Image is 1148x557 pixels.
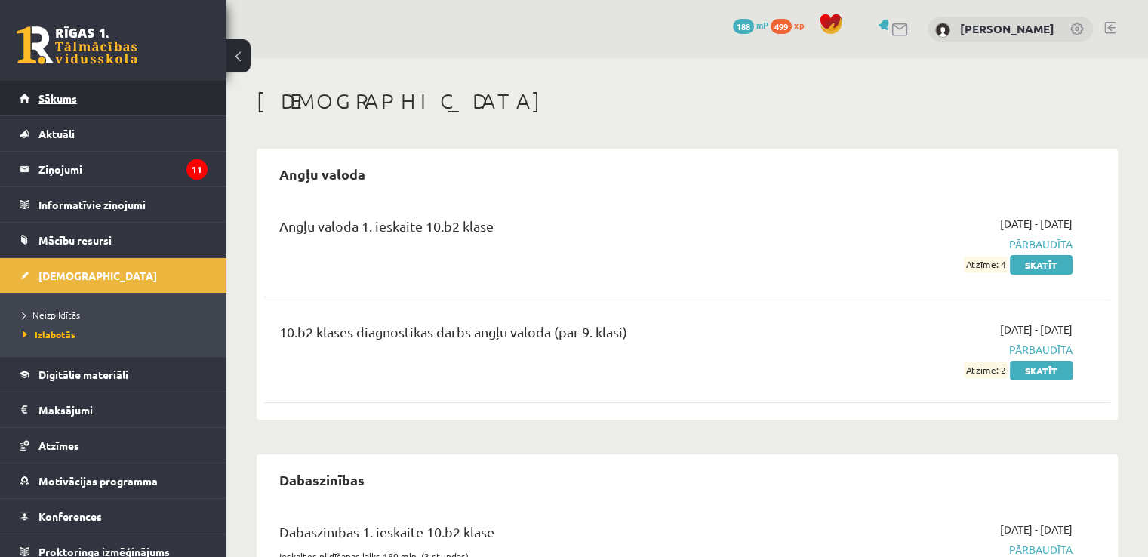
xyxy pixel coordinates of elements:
[264,156,380,192] h2: Angļu valoda
[23,308,211,322] a: Neizpildītās
[20,223,208,257] a: Mācību resursi
[38,269,157,282] span: [DEMOGRAPHIC_DATA]
[38,91,77,105] span: Sākums
[1000,216,1073,232] span: [DATE] - [DATE]
[733,19,768,31] a: 188 mP
[756,19,768,31] span: mP
[38,439,79,452] span: Atzīmes
[279,216,801,244] div: Angļu valoda 1. ieskaite 10.b2 klase
[20,152,208,186] a: Ziņojumi11
[38,368,128,381] span: Digitālie materiāli
[38,152,208,186] legend: Ziņojumi
[823,342,1073,358] span: Pārbaudīta
[960,21,1054,36] a: [PERSON_NAME]
[1000,322,1073,337] span: [DATE] - [DATE]
[20,463,208,498] a: Motivācijas programma
[771,19,792,34] span: 499
[1000,522,1073,537] span: [DATE] - [DATE]
[279,322,801,349] div: 10.b2 klases diagnostikas darbs angļu valodā (par 9. klasi)
[264,462,380,497] h2: Dabaszinības
[794,19,804,31] span: xp
[20,81,208,115] a: Sākums
[964,257,1008,272] span: Atzīme: 4
[964,362,1008,378] span: Atzīme: 2
[38,233,112,247] span: Mācību resursi
[186,159,208,180] i: 11
[823,236,1073,252] span: Pārbaudīta
[20,499,208,534] a: Konferences
[38,392,208,427] legend: Maksājumi
[20,187,208,222] a: Informatīvie ziņojumi
[38,474,158,488] span: Motivācijas programma
[20,116,208,151] a: Aktuāli
[733,19,754,34] span: 188
[23,309,80,321] span: Neizpildītās
[38,187,208,222] legend: Informatīvie ziņojumi
[771,19,811,31] a: 499 xp
[20,428,208,463] a: Atzīmes
[38,509,102,523] span: Konferences
[1010,361,1073,380] a: Skatīt
[20,357,208,392] a: Digitālie materiāli
[257,88,1118,114] h1: [DEMOGRAPHIC_DATA]
[20,392,208,427] a: Maksājumi
[20,258,208,293] a: [DEMOGRAPHIC_DATA]
[23,328,75,340] span: Izlabotās
[23,328,211,341] a: Izlabotās
[279,522,801,549] div: Dabaszinības 1. ieskaite 10.b2 klase
[935,23,950,38] img: Karīna Žuržiu
[38,127,75,140] span: Aktuāli
[1010,255,1073,275] a: Skatīt
[17,26,137,64] a: Rīgas 1. Tālmācības vidusskola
